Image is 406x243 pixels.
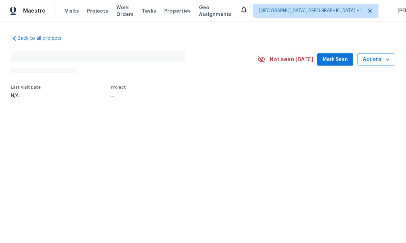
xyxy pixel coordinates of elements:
span: Project [111,85,126,89]
span: Work Orders [116,4,134,18]
span: Not seen [DATE] [270,56,313,63]
span: Actions [363,55,390,64]
button: Mark Seen [317,53,353,66]
span: Properties [164,7,191,14]
a: Back to all projects [11,35,76,42]
span: Last Visit Date [11,85,41,89]
div: ... [111,93,241,98]
span: Visits [65,7,79,14]
span: Geo Assignments [199,4,232,18]
span: Maestro [23,7,46,14]
div: N/A [11,93,41,98]
button: Actions [357,53,395,66]
span: [GEOGRAPHIC_DATA], [GEOGRAPHIC_DATA] + 1 [259,7,363,14]
span: Projects [87,7,108,14]
span: Tasks [142,8,156,13]
span: Mark Seen [323,55,348,64]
